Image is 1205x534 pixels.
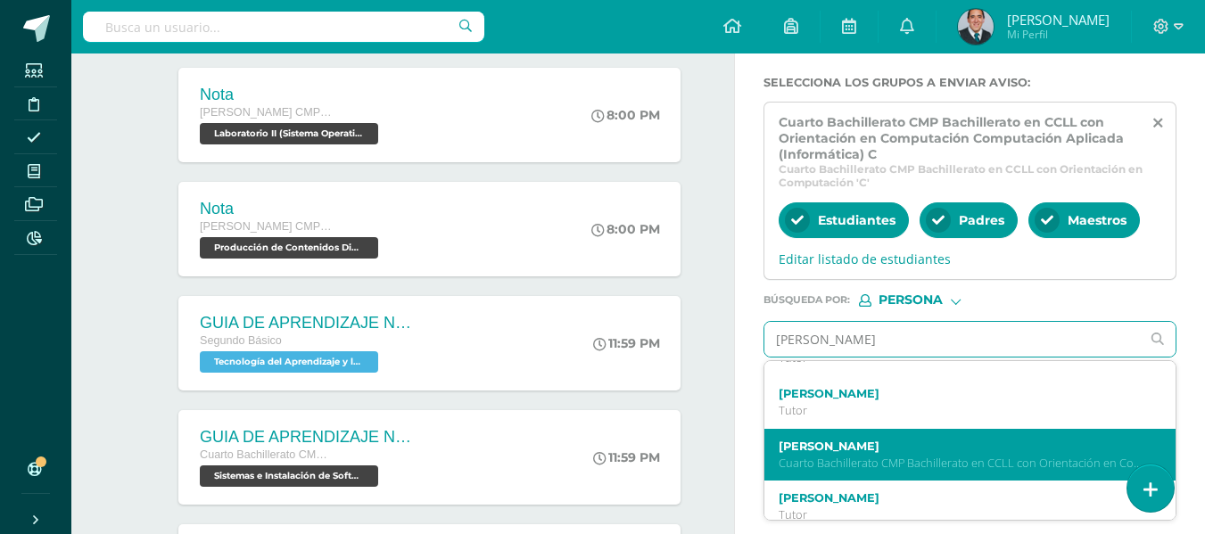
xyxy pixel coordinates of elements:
span: Sistemas e Instalación de Software (Desarrollo de Software) 'E' [200,465,378,487]
span: Cuarto Bachillerato CMP Bachillerato en CCLL con Orientación en Computación 'C' [779,162,1143,189]
span: Persona [879,295,943,305]
span: Padres [959,212,1004,228]
div: Nota [200,200,383,218]
div: 8:00 PM [591,107,660,123]
span: Cuarto Bachillerato CMP Bachillerato en CCLL con Orientación en Computación Computación Aplicada ... [779,114,1138,162]
div: GUIA DE APRENDIZAJE NO 3 / EJERCICIOS DE CICLOS EN PDF [200,428,414,447]
p: Tutor [779,403,1146,418]
img: a9976b1cad2e56b1ca6362e8fabb9e16.png [958,9,994,45]
p: Cuarto Bachillerato CMP Bachillerato en CCLL con Orientación en Computación 22JOM01 [779,456,1146,471]
div: 11:59 PM [593,335,660,351]
div: Nota [200,86,383,104]
div: 8:00 PM [591,221,660,237]
span: Maestros [1068,212,1127,228]
span: [PERSON_NAME] CMP Bachillerato en CCLL con Orientación en Computación [200,106,334,119]
label: [PERSON_NAME] [779,491,1146,505]
span: Segundo Básico [200,334,282,347]
span: Producción de Contenidos Digitales 'D' [200,237,378,259]
div: 11:59 PM [593,449,660,465]
input: Ej. Mario Galindo [764,322,1141,357]
span: Mi Perfil [1007,27,1110,42]
span: Búsqueda por : [763,295,850,305]
span: Cuarto Bachillerato CMP Bachillerato en CCLL con Orientación en Computación [200,448,334,461]
p: Tutor [779,507,1146,522]
span: [PERSON_NAME] CMP Bachillerato en CCLL con Orientación en Computación [200,220,334,233]
label: [PERSON_NAME] [779,387,1146,400]
span: [PERSON_NAME] [1007,11,1110,29]
div: GUIA DE APRENDIZAJE NO 3 [200,314,414,333]
input: Busca un usuario... [83,12,484,42]
label: [PERSON_NAME] [779,440,1146,453]
label: Selecciona los grupos a enviar aviso : [763,76,1176,89]
span: Editar listado de estudiantes [779,251,1161,267]
span: Estudiantes [818,212,895,228]
span: Tecnología del Aprendizaje y la Comunicación (Informática) 'A' [200,351,378,373]
div: [object Object] [859,294,993,307]
span: Laboratorio II (Sistema Operativo Macintoch) 'B' [200,123,378,144]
